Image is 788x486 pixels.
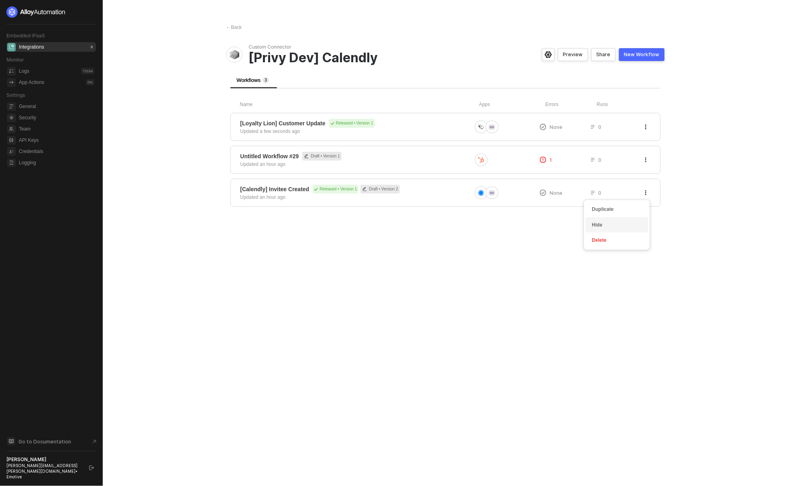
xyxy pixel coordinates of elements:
[19,44,44,51] div: Integrations
[590,125,595,129] span: icon-list
[18,438,71,445] span: Go to Documentation
[540,190,546,196] span: icon-exclamation
[590,157,595,162] span: icon-list
[302,152,341,161] span: Draft • Version 1
[19,158,94,167] span: Logging
[313,185,358,194] div: Released • Version 1
[7,114,16,122] span: security
[599,190,602,196] span: 0
[226,24,242,31] div: Back
[550,157,552,163] span: 1
[591,48,616,61] button: Share
[6,463,82,480] div: [PERSON_NAME][EMAIL_ADDRESS][PERSON_NAME][DOMAIN_NAME] • Emotive
[240,161,286,168] div: Updated an hour ago
[90,438,98,446] span: document-arrow
[240,185,309,193] span: [Calendly] Invitee Created
[592,221,642,229] div: Hide
[7,43,16,51] span: integrations
[86,79,94,86] div: 0 %
[240,128,300,135] div: Updated a few seconds ago
[249,44,479,50] span: Custom Connector
[489,190,495,196] img: icon
[546,101,597,108] div: Errors
[226,25,231,30] span: ←
[478,124,484,130] img: icon
[624,51,660,58] div: New Workflow
[597,101,651,108] div: Runs
[89,466,94,470] span: logout
[19,102,94,111] span: General
[19,79,44,86] div: App Actions
[19,113,94,123] span: Security
[329,119,375,128] div: Released • Version 1
[489,124,495,130] img: icon
[360,185,399,194] div: Draft • Version 2
[6,33,45,39] span: Embedded iPaaS
[545,51,552,58] span: icon-settings
[89,44,94,50] div: 0
[599,157,602,163] span: 0
[19,68,29,75] div: Logs
[240,152,299,160] span: Untitled Workflow #29
[240,101,479,108] div: Name
[478,157,484,163] img: icon
[7,159,16,167] span: logging
[6,92,25,98] span: Settings
[6,57,24,63] span: Monitor
[592,206,642,213] div: Duplicate
[7,147,16,156] span: credentials
[479,101,546,108] div: Apps
[7,102,16,111] span: general
[7,437,15,445] span: documentation
[590,190,595,195] span: icon-list
[550,124,562,131] span: None
[7,67,16,76] span: icon-logs
[563,51,583,58] div: Preview
[7,125,16,133] span: team
[6,456,82,463] div: [PERSON_NAME]
[240,194,286,201] div: Updated an hour ago
[19,147,94,156] span: Credentials
[558,48,588,61] button: Preview
[7,136,16,145] span: api-key
[599,124,602,131] span: 0
[6,6,96,18] a: logo
[237,77,269,83] span: Workflows
[240,119,326,127] span: [Loyalty Lion] Customer Update
[6,437,96,446] a: Knowledge Base
[19,135,94,145] span: API Keys
[619,48,665,61] button: New Workflow
[265,78,267,82] span: 3
[540,157,546,163] span: icon-exclamation
[592,237,642,244] div: Delete
[81,68,94,74] div: 73164
[6,6,66,18] img: logo
[19,124,94,134] span: Team
[550,190,562,196] span: None
[540,124,546,130] span: icon-exclamation
[478,190,484,196] img: icon
[230,50,239,59] img: integration-icon
[597,51,611,58] div: Share
[7,78,16,87] span: icon-app-actions
[249,50,479,65] span: [Privy Dev] Calendly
